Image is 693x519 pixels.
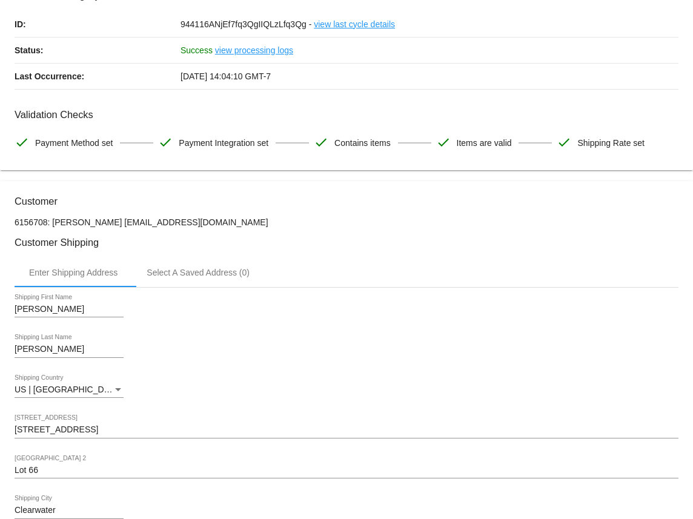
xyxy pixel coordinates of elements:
[181,19,311,29] span: 944116ANjEf7fq3QgIIQLzLfq3Qg -
[15,385,122,394] span: US | [GEOGRAPHIC_DATA]
[158,135,173,150] mat-icon: check
[15,109,678,121] h3: Validation Checks
[15,425,678,435] input: Shipping Street 1
[436,135,451,150] mat-icon: check
[15,345,124,354] input: Shipping Last Name
[557,135,571,150] mat-icon: check
[179,130,268,156] span: Payment Integration set
[314,135,328,150] mat-icon: check
[15,64,181,89] p: Last Occurrence:
[15,466,678,475] input: Shipping Street 2
[457,130,512,156] span: Items are valid
[15,135,29,150] mat-icon: check
[181,71,271,81] span: [DATE] 14:04:10 GMT-7
[15,385,124,395] mat-select: Shipping Country
[15,237,678,248] h3: Customer Shipping
[577,130,645,156] span: Shipping Rate set
[314,12,395,37] a: view last cycle details
[15,38,181,63] p: Status:
[215,38,293,63] a: view processing logs
[15,217,678,227] p: 6156708: [PERSON_NAME] [EMAIL_ADDRESS][DOMAIN_NAME]
[29,268,118,277] div: Enter Shipping Address
[181,45,213,55] span: Success
[15,12,181,37] p: ID:
[15,196,678,207] h3: Customer
[147,268,250,277] div: Select A Saved Address (0)
[15,305,124,314] input: Shipping First Name
[35,130,113,156] span: Payment Method set
[334,130,391,156] span: Contains items
[15,506,124,515] input: Shipping City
